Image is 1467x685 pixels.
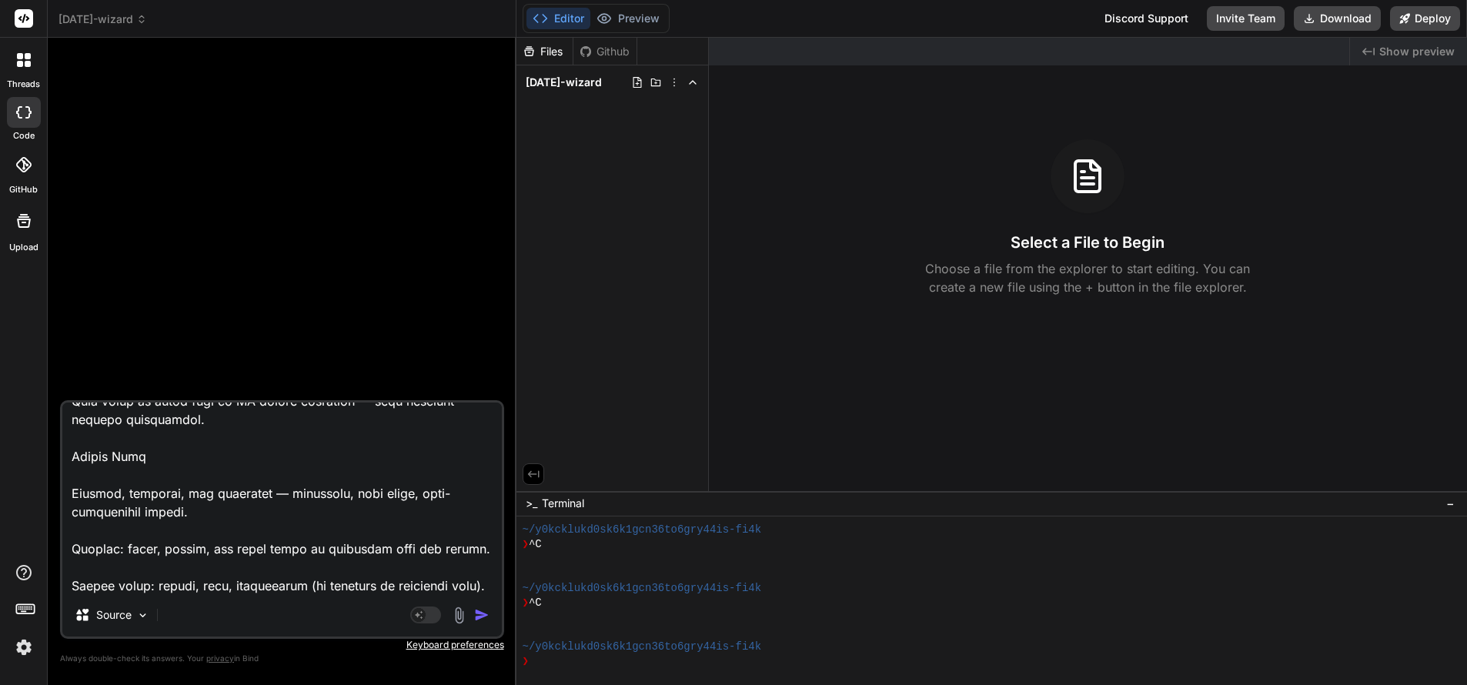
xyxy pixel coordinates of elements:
[526,496,537,511] span: >_
[526,75,602,90] span: [DATE]-wizard
[60,639,504,651] p: Keyboard preferences
[136,609,149,622] img: Pick Models
[1446,496,1455,511] span: −
[1390,6,1460,31] button: Deploy
[60,651,504,666] p: Always double-check its answers. Your in Bind
[7,78,40,91] label: threads
[523,654,529,669] span: ❯
[516,44,573,59] div: Files
[1294,6,1381,31] button: Download
[529,596,542,610] span: ^C
[474,607,490,623] img: icon
[9,241,38,254] label: Upload
[529,537,542,552] span: ^C
[590,8,666,29] button: Preview
[62,403,502,593] textarea: LO-Ipsumd Sita Consec — Adipis Elitseddoe Temporin Ut labo etdo magn aliqua enim adminimve QU-nos...
[542,496,584,511] span: Terminal
[523,640,762,654] span: ~/y0kcklukd0sk6k1gcn36to6gry44is-fi4k
[1379,44,1455,59] span: Show preview
[9,183,38,196] label: GitHub
[1443,491,1458,516] button: −
[11,634,37,660] img: settings
[1207,6,1285,31] button: Invite Team
[523,581,762,596] span: ~/y0kcklukd0sk6k1gcn36to6gry44is-fi4k
[96,607,132,623] p: Source
[526,8,590,29] button: Editor
[58,12,147,27] span: [DATE]-wizard
[1095,6,1198,31] div: Discord Support
[573,44,637,59] div: Github
[1011,232,1165,253] h3: Select a File to Begin
[523,596,529,610] span: ❯
[915,259,1260,296] p: Choose a file from the explorer to start editing. You can create a new file using the + button in...
[523,523,762,537] span: ~/y0kcklukd0sk6k1gcn36to6gry44is-fi4k
[523,537,529,552] span: ❯
[206,653,234,663] span: privacy
[13,129,35,142] label: code
[450,606,468,624] img: attachment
